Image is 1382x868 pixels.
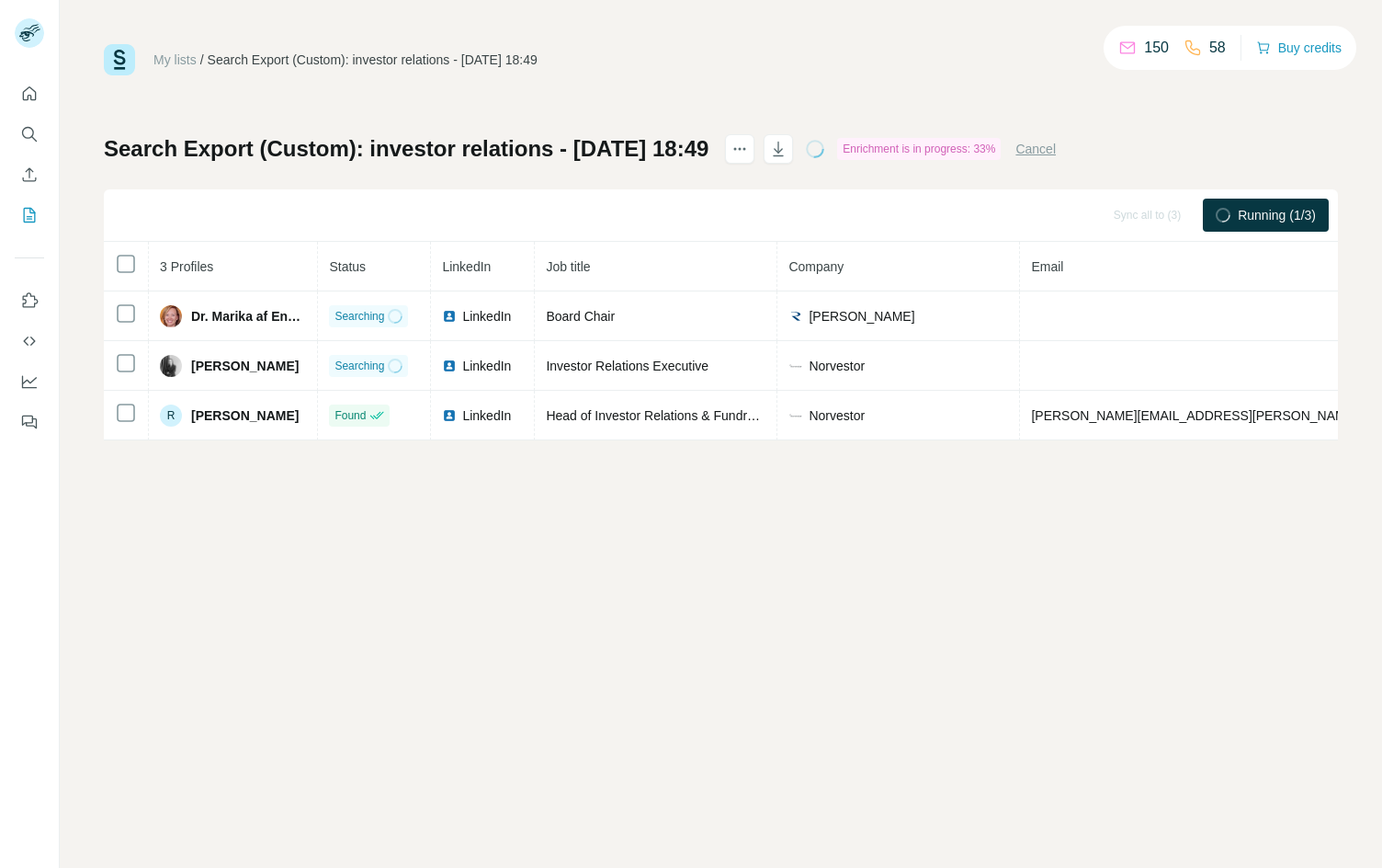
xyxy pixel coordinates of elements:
span: Running (1/3) [1238,206,1316,224]
span: LinkedIn [462,307,511,325]
button: Cancel [1015,140,1056,158]
img: LinkedIn logo [442,309,457,324]
h1: Search Export (Custom): investor relations - [DATE] 18:49 [104,134,708,164]
span: [PERSON_NAME] [191,357,299,375]
span: Company [788,259,844,274]
div: R [160,405,182,427]
span: Norvestor [809,406,865,425]
div: Enrichment is in progress: 33% [837,138,1001,160]
img: company-logo [788,359,803,373]
span: Norvestor [809,357,865,375]
img: LinkedIn logo [442,408,457,423]
span: [PERSON_NAME] [809,307,914,325]
p: 150 [1144,37,1169,59]
button: Buy credits [1256,35,1342,61]
span: Email [1031,259,1063,274]
img: Avatar [160,305,182,327]
p: 58 [1209,37,1226,59]
img: company-logo [788,309,803,324]
span: Dr. Marika af Enehjelm [191,307,306,325]
button: Quick start [15,77,44,110]
img: Avatar [160,355,182,377]
img: Surfe Logo [104,44,135,75]
span: [PERSON_NAME] [191,406,299,425]
span: Board Chair [546,309,615,324]
button: Feedback [15,405,44,439]
button: Search [15,118,44,151]
button: Use Surfe API [15,325,44,358]
span: Investor Relations Executive [546,359,708,373]
span: Head of Investor Relations & Fundraising [546,408,780,423]
span: 3 Profiles [160,259,213,274]
button: actions [725,134,754,164]
span: Searching [334,358,384,374]
span: Status [329,259,366,274]
span: Found [334,407,366,424]
li: / [200,51,204,69]
img: LinkedIn logo [442,359,457,373]
span: LinkedIn [462,406,511,425]
span: Searching [334,308,384,325]
span: Job title [546,259,590,274]
span: LinkedIn [462,357,511,375]
button: My lists [15,199,44,232]
div: Search Export (Custom): investor relations - [DATE] 18:49 [208,51,538,69]
button: Use Surfe on LinkedIn [15,284,44,317]
a: My lists [153,52,197,67]
span: LinkedIn [442,259,491,274]
img: company-logo [788,408,803,423]
button: Dashboard [15,365,44,398]
button: Enrich CSV [15,158,44,191]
